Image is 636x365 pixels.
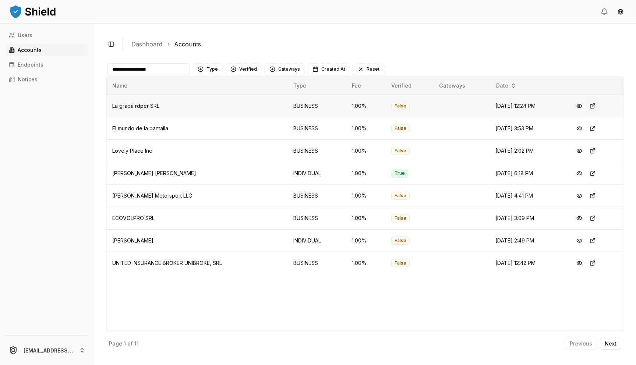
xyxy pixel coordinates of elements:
th: Verified [385,77,433,95]
span: UNITED INSURANCE BROKER UNIBROKE, SRL [112,260,222,266]
span: ECOVOLPRO SRL [112,215,155,221]
th: Type [287,77,346,95]
span: 1.00 % [352,170,367,176]
td: BUSINESS [287,207,346,229]
span: 1.00 % [352,148,367,154]
a: Accounts [174,40,201,49]
th: Name [106,77,287,95]
span: Created At [321,66,345,72]
button: Type [193,63,223,75]
span: El mundo de la pantalla [112,125,168,131]
p: [EMAIL_ADDRESS][DOMAIN_NAME] [24,347,73,354]
span: [DATE] 3:53 PM [495,125,533,131]
a: Accounts [6,44,88,56]
button: Next [600,338,621,350]
td: BUSINESS [287,95,346,117]
span: [DATE] 12:42 PM [495,260,536,266]
span: 1.00 % [352,237,367,244]
td: BUSINESS [287,252,346,274]
span: 1.00 % [352,260,367,266]
span: [PERSON_NAME] [PERSON_NAME] [112,170,196,176]
span: [DATE] 4:41 PM [495,192,533,199]
p: 11 [134,341,139,346]
th: Fee [346,77,385,95]
button: Verified [226,63,262,75]
span: [DATE] 3:09 PM [495,215,534,221]
span: 1.00 % [352,192,367,199]
span: 1.00 % [352,103,367,109]
th: Gateways [433,77,490,95]
button: Date [493,80,519,92]
a: Dashboard [131,40,162,49]
button: Created At [308,63,350,75]
td: INDIVIDUAL [287,162,346,184]
td: INDIVIDUAL [287,229,346,252]
span: [DATE] 2:49 PM [495,237,534,244]
button: [EMAIL_ADDRESS][DOMAIN_NAME] [3,339,91,362]
p: Page [109,341,122,346]
nav: breadcrumb [131,40,618,49]
p: Endpoints [18,62,43,67]
td: BUSINESS [287,184,346,207]
p: Accounts [18,47,42,53]
a: Notices [6,74,88,85]
button: Gateways [265,63,305,75]
p: of [127,341,133,346]
span: 1.00 % [352,215,367,221]
p: Next [605,341,616,346]
p: Users [18,33,32,38]
span: [DATE] 2:02 PM [495,148,534,154]
p: 1 [124,341,126,346]
button: Reset filters [353,63,384,75]
span: La grada rdper SRL [112,103,159,109]
td: BUSINESS [287,139,346,162]
span: 1.00 % [352,125,367,131]
td: BUSINESS [287,117,346,139]
span: [DATE] 12:24 PM [495,103,536,109]
span: Lovely Place Inc [112,148,152,154]
p: Notices [18,77,38,82]
img: ShieldPay Logo [9,4,57,19]
a: Users [6,29,88,41]
span: [PERSON_NAME] Motorsport LLC [112,192,192,199]
a: Endpoints [6,59,88,71]
span: [PERSON_NAME] [112,237,153,244]
span: [DATE] 6:18 PM [495,170,533,176]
